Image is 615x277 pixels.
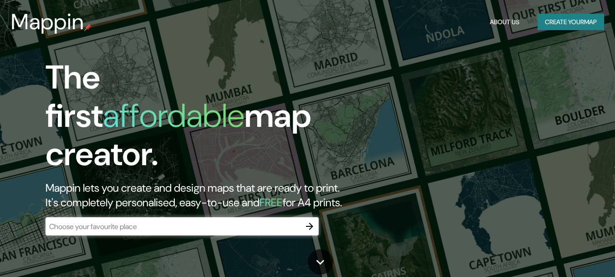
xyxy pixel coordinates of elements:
button: About Us [486,14,523,31]
iframe: Help widget launcher [534,241,605,267]
button: Create yourmap [538,14,604,31]
h2: Mappin lets you create and design maps that are ready to print. It's completely personalised, eas... [46,181,353,210]
img: mappin-pin [84,24,91,31]
h3: Mappin [11,9,84,35]
input: Choose your favourite place [46,221,300,232]
h1: affordable [103,94,244,137]
h5: FREE [259,195,283,209]
h1: The first map creator. [46,58,353,181]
